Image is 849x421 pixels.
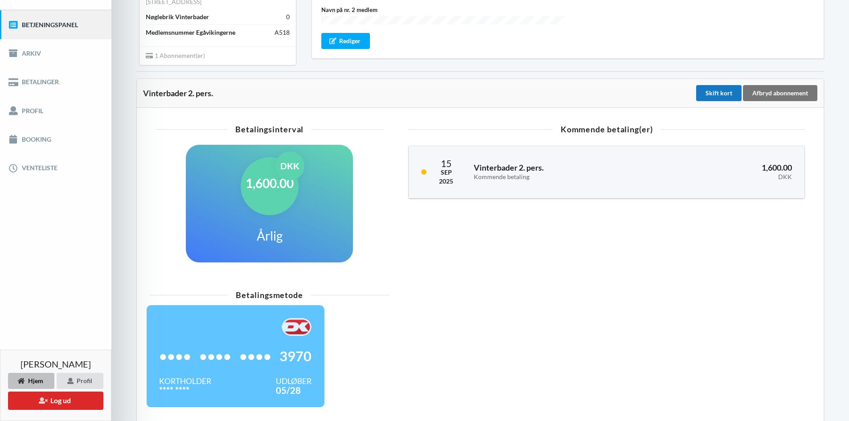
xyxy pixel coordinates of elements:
div: DKK [659,173,792,181]
div: Nøglebrik Vinterbader [146,12,209,21]
div: Kortholder [159,377,211,386]
div: 15 [439,159,453,168]
h3: Vinterbader 2. pers. [474,163,646,180]
span: •••• [239,352,271,361]
h3: 1,600.00 [659,163,792,180]
div: 2025 [439,177,453,186]
div: A518 [275,28,290,37]
div: Medlemsnummer Egåvikingerne [146,28,235,37]
span: [PERSON_NAME] [21,360,91,368]
div: 05/28 [276,386,312,395]
div: Kommende betaling [474,173,646,181]
span: 3970 [279,352,312,361]
div: Hjem [8,373,54,389]
div: Betalingsmetode [149,291,390,299]
h1: Årlig [257,228,283,244]
img: F+AAQC4Rur0ZFP9BwAAAABJRU5ErkJggg== [282,318,312,336]
label: Navn på nr. 2 medlem [321,5,565,14]
span: •••• [199,352,231,361]
div: Skift kort [696,85,742,101]
span: •••• [159,352,191,361]
button: Log ud [8,392,103,410]
div: Betalingsinterval [156,125,383,133]
span: 1 Abonnement(er) [146,52,205,59]
div: Profil [57,373,103,389]
div: DKK [275,151,304,180]
div: Afbryd abonnement [743,85,817,101]
div: Rediger [321,33,370,49]
div: Kommende betaling(er) [408,125,805,133]
h1: 1,600.00 [246,175,294,191]
div: 0 [286,12,290,21]
div: Sep [439,168,453,177]
div: Vinterbader 2. pers. [143,89,694,98]
div: Udløber [276,377,312,386]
